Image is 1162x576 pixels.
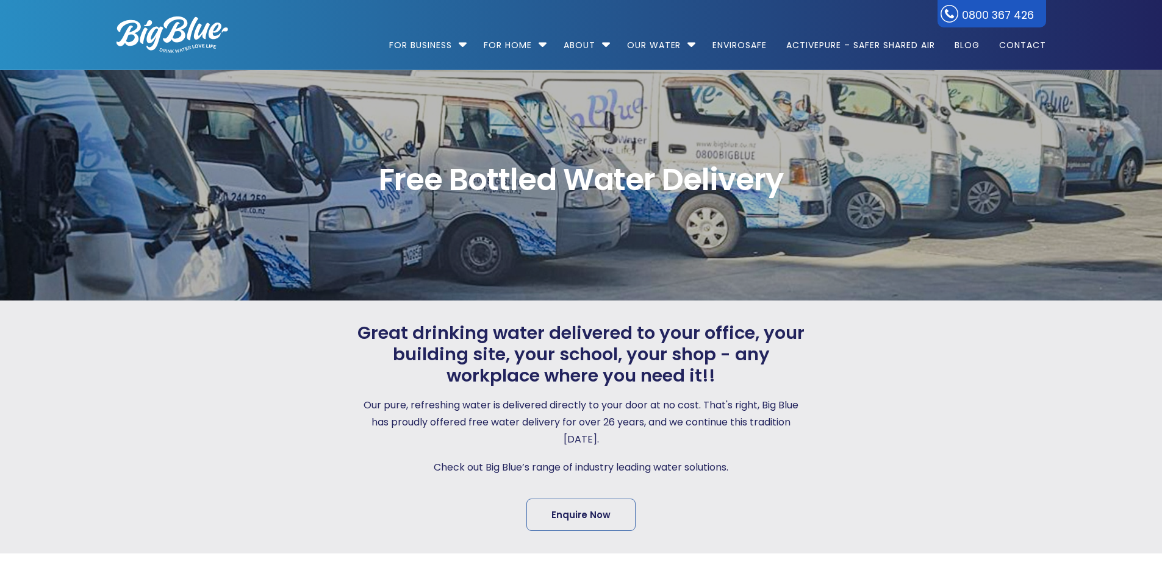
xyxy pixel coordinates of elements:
[354,397,808,448] p: Our pure, refreshing water is delivered directly to your door at no cost. That's right, Big Blue ...
[117,165,1046,195] span: Free Bottled Water Delivery
[117,16,228,53] img: logo
[354,459,808,476] p: Check out Big Blue’s range of industry leading water solutions.
[526,499,636,531] a: Enquire Now
[354,322,808,386] span: Great drinking water delivered to your office, your building site, your school, your shop - any w...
